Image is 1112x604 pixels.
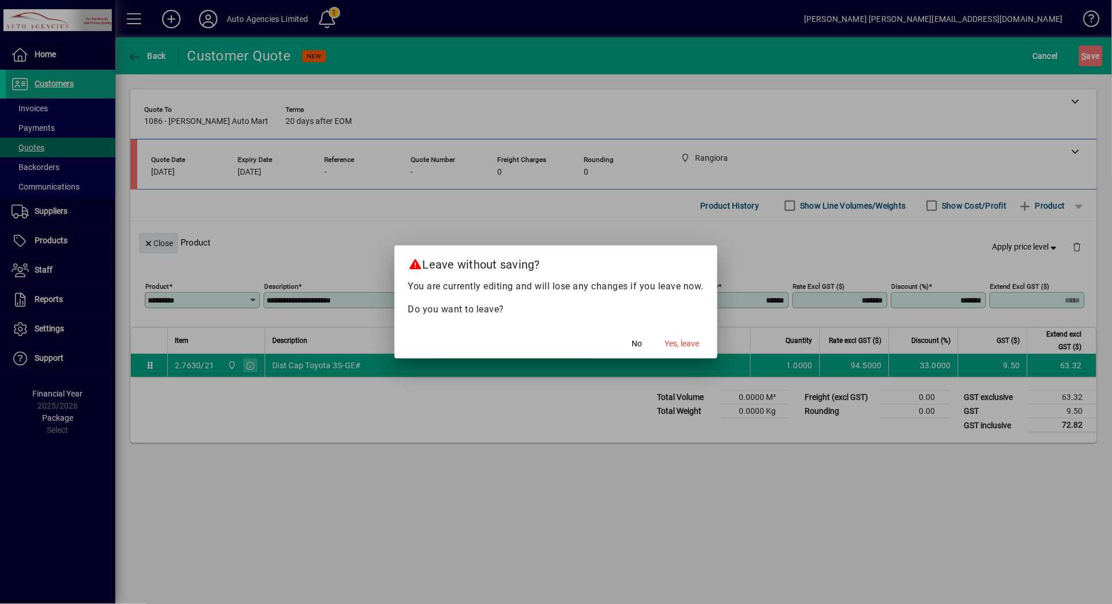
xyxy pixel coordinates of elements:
[632,338,642,350] span: No
[408,303,704,316] p: Do you want to leave?
[660,333,704,354] button: Yes, leave
[408,280,704,293] p: You are currently editing and will lose any changes if you leave now.
[618,333,655,354] button: No
[664,338,699,350] span: Yes, leave
[395,246,718,279] h2: Leave without saving?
